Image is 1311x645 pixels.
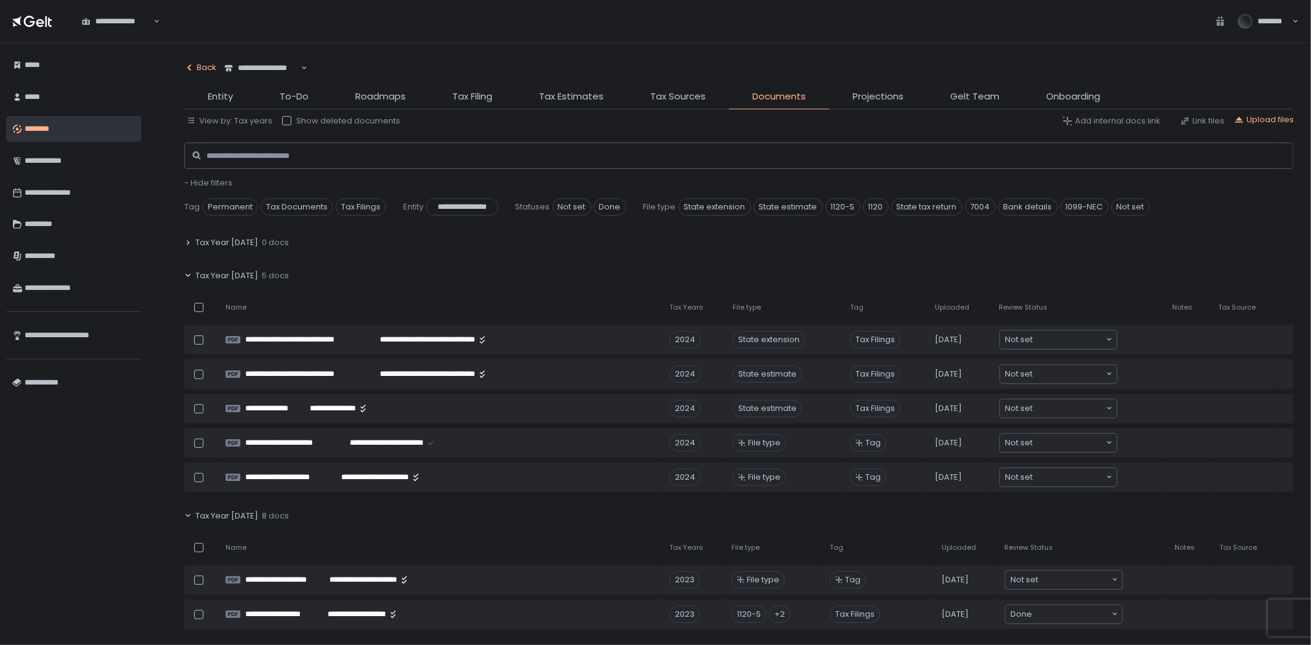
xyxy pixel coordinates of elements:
div: Search for option [1000,434,1117,452]
input: Search for option [1033,608,1111,620]
span: 1120 [863,198,889,216]
span: Tax Filings [850,365,900,383]
span: Name [226,543,246,552]
span: Notes [1175,543,1195,552]
span: File type [644,201,676,213]
div: State estimate [733,365,802,383]
span: [DATE] [935,334,962,345]
div: 2023 [669,571,700,588]
input: Search for option [1033,471,1105,483]
span: [DATE] [935,437,962,448]
input: Search for option [1033,437,1105,449]
span: Review Status [1005,543,1053,552]
div: 2024 [669,434,701,451]
button: Link files [1180,115,1224,127]
div: 2023 [669,606,700,623]
div: Search for option [216,55,307,81]
div: 1120-S [731,606,766,623]
span: State tax return [891,198,963,216]
span: Tax Filings [850,400,900,417]
input: Search for option [1039,574,1111,586]
span: Uploaded [942,543,976,552]
div: Back [184,62,216,73]
span: State extension [679,198,751,216]
span: Tax Filing [452,90,492,104]
span: File type [731,543,760,552]
div: Search for option [1000,365,1117,383]
span: Statuses [516,201,550,213]
span: Tax Year [DATE] [195,510,258,522]
span: Name [226,303,246,312]
span: To-Do [280,90,309,104]
button: View by: Tax years [187,115,272,127]
span: Documents [752,90,806,104]
div: Search for option [1000,330,1117,349]
span: Tax Year [DATE] [195,270,258,281]
div: Upload files [1234,114,1294,125]
span: Not set [1006,471,1033,483]
span: Tax Documents [261,198,333,216]
div: Search for option [74,8,160,34]
span: Notes [1173,303,1193,312]
span: - Hide filters [184,177,232,189]
span: Tag [865,472,881,483]
span: Not set [553,198,591,216]
span: 7004 [965,198,996,216]
div: Search for option [1006,605,1122,623]
button: Add internal docs link [1063,115,1160,127]
span: Not set [1011,574,1039,586]
input: Search for option [1033,368,1105,380]
span: Uploaded [935,303,969,312]
span: State estimate [754,198,823,216]
span: Onboarding [1046,90,1100,104]
span: Gelt Team [950,90,999,104]
span: Tax Source [1219,543,1257,552]
input: Search for option [1033,402,1105,415]
button: - Hide filters [184,178,232,189]
div: Search for option [1000,399,1117,418]
div: State extension [733,331,805,348]
span: Tag [850,303,864,312]
span: Tax Filings [336,198,386,216]
span: Tax Years [669,543,703,552]
span: [DATE] [935,369,962,380]
span: 5 docs [262,270,289,281]
span: Tax Sources [650,90,706,104]
span: Not set [1006,437,1033,449]
div: 2024 [669,331,701,348]
span: Entity [403,201,423,213]
span: Not set [1006,368,1033,380]
span: [DATE] [935,403,962,414]
span: Tax Filings [850,331,900,348]
span: 8 docs [262,510,289,522]
span: 1099-NEC [1060,198,1109,216]
div: Search for option [1006,571,1122,589]
span: Permanent [202,198,258,216]
span: [DATE] [935,472,962,483]
span: Tax Estimates [539,90,604,104]
span: Tag [845,574,860,585]
span: Not set [1006,402,1033,415]
button: Back [184,55,216,80]
input: Search for option [1033,334,1105,346]
span: Roadmaps [355,90,406,104]
span: Review Status [999,303,1048,312]
span: Tax Year [DATE] [195,237,258,248]
span: Tag [865,437,881,448]
div: 2024 [669,400,701,417]
span: Not set [1006,334,1033,346]
span: Tag [184,201,200,213]
span: Bank details [998,198,1058,216]
span: File type [733,303,761,312]
span: File type [748,437,781,448]
span: Tax Source [1218,303,1256,312]
div: 2024 [669,365,701,383]
span: 0 docs [262,237,289,248]
span: Done [594,198,626,216]
div: State estimate [733,400,802,417]
div: 2024 [669,469,701,486]
span: File type [748,472,781,483]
